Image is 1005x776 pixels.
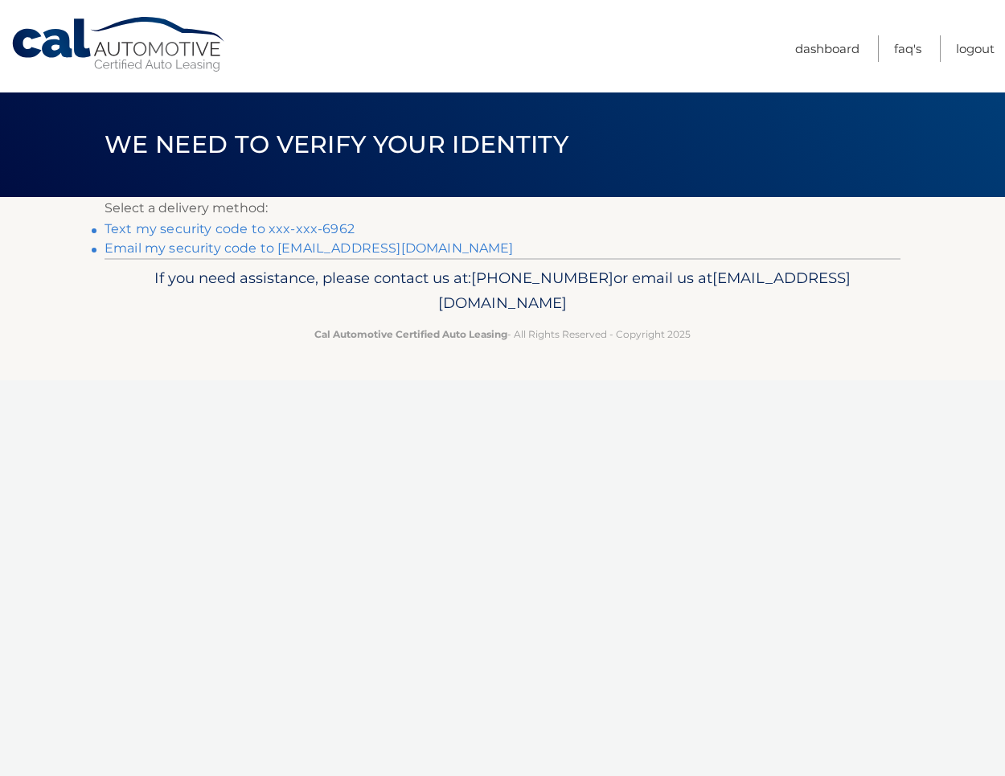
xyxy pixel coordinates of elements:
span: We need to verify your identity [105,129,568,159]
p: If you need assistance, please contact us at: or email us at [115,265,890,317]
a: Logout [956,35,995,62]
a: FAQ's [894,35,921,62]
a: Text my security code to xxx-xxx-6962 [105,221,355,236]
a: Cal Automotive [10,16,228,73]
strong: Cal Automotive Certified Auto Leasing [314,328,507,340]
a: Email my security code to [EMAIL_ADDRESS][DOMAIN_NAME] [105,240,514,256]
span: [PHONE_NUMBER] [471,269,613,287]
p: - All Rights Reserved - Copyright 2025 [115,326,890,343]
p: Select a delivery method: [105,197,900,220]
a: Dashboard [795,35,859,62]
